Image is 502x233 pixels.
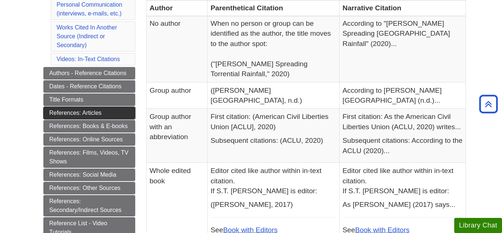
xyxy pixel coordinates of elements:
td: According to "[PERSON_NAME] Spreading [GEOGRAPHIC_DATA] Rainfall" (2020)... [340,15,466,82]
a: Personal Communication(interviews, e-mails, etc.) [57,1,122,17]
p: As [PERSON_NAME] (2017) says... [343,200,463,209]
a: References: Social Media [43,169,135,181]
a: References: Articles [43,107,135,119]
p: Editor cited like author within in-text citation. If S.T. [PERSON_NAME] is editor: [211,166,336,196]
td: Group author [147,82,208,109]
p: Subsequent citations: (ACLU, 2020) [211,135,336,145]
td: When no person or group can be identified as the author, the title moves to the author spot: ("[P... [208,15,340,82]
a: Title Formats [43,93,135,106]
p: First citation: As the American Civil Liberties Union (ACLU, 2020) writes... [343,112,463,132]
td: According to [PERSON_NAME][GEOGRAPHIC_DATA] (n.d.)... [340,82,466,109]
p: ([PERSON_NAME], 2017) [211,200,336,209]
td: Group author with an abbreviation [147,109,208,163]
a: Dates - Reference Citations [43,80,135,93]
a: Back to Top [477,99,500,109]
td: No author [147,15,208,82]
a: Works Cited In Another Source (Indirect or Secondary) [57,24,117,48]
a: References: Secondary/Indirect Sources [43,195,135,216]
a: References: Films, Videos, TV Shows [43,146,135,168]
button: Library Chat [454,218,502,233]
p: Editor cited like author within in-text citation. If S.T. [PERSON_NAME] is editor: [343,166,463,196]
td: ([PERSON_NAME][GEOGRAPHIC_DATA], n.d.) [208,82,340,109]
a: Videos: In-Text Citations [57,56,120,62]
a: References: Books & E-books [43,120,135,133]
p: First citation: (American Civil Liberties Union [ACLU], 2020) [211,112,336,132]
p: Subsequent citations: According to the ACLU (2020)... [343,135,463,156]
a: References: Online Sources [43,133,135,146]
a: References: Other Sources [43,182,135,194]
a: Authors - Reference Citations [43,67,135,80]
